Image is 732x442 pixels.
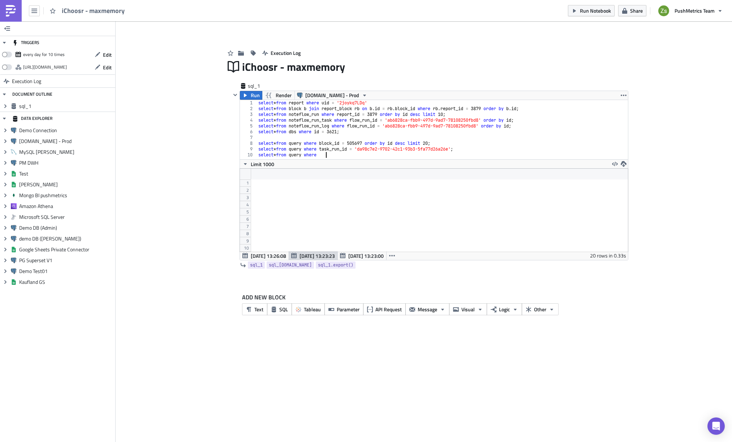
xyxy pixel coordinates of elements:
div: DATA EXPLORER [12,112,52,125]
div: 2 [240,106,257,112]
span: iChoosr - maxmemory [242,60,346,74]
span: iChoosr - maxmemory [62,6,125,15]
button: [DATE] 13:23:23 [289,251,338,260]
span: Microsoft SQL Server [19,214,113,220]
button: [DATE] 13:26:08 [240,251,289,260]
span: Other [534,305,546,313]
button: Parameter [324,303,363,315]
span: Edit [103,64,112,71]
span: Amazon Athena [19,203,113,209]
button: Run Notebook [568,5,615,16]
div: https://pushmetrics.io/api/v1/report/1EoqMmboNe/webhook?token=641af00a4868483c8ec88cc60c3069b4 [23,62,67,73]
button: [DOMAIN_NAME] - Prod [294,91,370,100]
a: sql_[DOMAIN_NAME] [267,261,314,269]
span: Execution Log [12,75,41,88]
span: Share [630,7,643,14]
span: PM DWH [19,160,113,166]
button: Hide content [231,91,240,99]
button: Message [405,303,449,315]
div: 5 [240,123,257,129]
span: Run [251,91,260,100]
button: Limit 1000 [240,160,277,168]
span: sql_1 [248,82,277,90]
span: [DOMAIN_NAME] - Prod [305,91,359,100]
button: Tableau [292,303,325,315]
span: [PERSON_NAME] [19,181,113,188]
a: sql_1.export() [316,261,356,269]
span: Text [254,305,263,313]
span: Parameter [337,305,359,313]
div: 7 [240,135,257,140]
span: Demo DB (Admin) [19,225,113,231]
span: API Request [375,305,402,313]
span: Execution Log [271,49,301,57]
span: Message [418,305,437,313]
span: Edit [103,51,112,58]
span: Limit 1000 [251,160,274,168]
button: Logic [487,303,522,315]
span: [DATE] 13:26:08 [251,252,286,260]
span: Mongo BI pushmetrics [19,192,113,199]
div: every day for 10 times [23,49,65,60]
span: PG Superset V1 [19,257,113,264]
div: TRIGGERS [12,36,39,49]
button: SQL [267,303,292,315]
span: Kaufland GS [19,279,113,285]
div: 1 [240,100,257,106]
span: [DATE] 13:23:23 [300,252,335,260]
span: Tableau [304,305,321,313]
button: Other [522,303,559,315]
label: ADD NEW BLOCK [242,293,623,302]
img: Avatar [658,5,670,17]
div: DOCUMENT OUTLINE [12,88,52,101]
img: PushMetrics [5,5,17,17]
button: Edit [91,62,115,73]
div: 9 [240,146,257,152]
span: demo DB ([PERSON_NAME]) [19,235,113,242]
span: [DOMAIN_NAME] - Prod [19,138,113,144]
span: PushMetrics Team [675,7,715,14]
button: Share [618,5,646,16]
button: [DATE] 13:23:00 [337,251,387,260]
div: 20 rows in 0.33s [590,251,626,260]
span: Run Notebook [580,7,611,14]
button: API Request [363,303,406,315]
span: Add Image [170,27,193,34]
span: sql_1 [250,261,263,269]
span: Render [276,91,292,100]
button: Text [242,303,267,315]
span: SQL [279,305,288,313]
button: Run [240,91,262,100]
button: Add Block below [430,272,438,280]
span: Test [19,170,113,177]
span: MySQL [PERSON_NAME] [19,149,113,155]
button: Execution Log [259,47,304,58]
span: Demo Test01 [19,268,113,274]
div: Open Intercom Messenger [707,417,725,435]
span: sql_1.export() [318,261,353,269]
div: 8 [240,140,257,146]
button: Visual [449,303,487,315]
span: Visual [461,305,475,313]
span: Logic [499,305,510,313]
div: 10 [240,152,257,158]
span: Google Sheets Private Connector [19,246,113,253]
button: PushMetrics Team [654,3,727,19]
div: 3 [240,112,257,117]
div: 4 [240,117,257,123]
button: Render [262,91,295,100]
span: sql_[DOMAIN_NAME] [269,261,312,269]
a: sql_1 [248,261,265,269]
span: sql_1 [19,103,113,109]
span: Demo Connection [19,127,113,134]
span: [DATE] 13:23:00 [348,252,384,260]
div: 6 [240,129,257,135]
button: Edit [91,49,115,60]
